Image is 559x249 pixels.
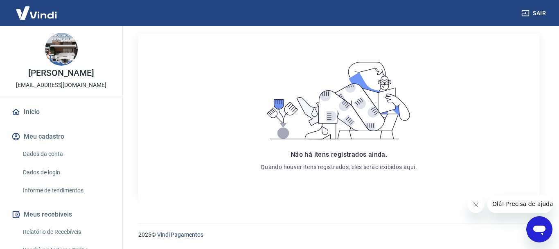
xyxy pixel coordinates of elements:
a: Dados de login [20,164,113,181]
a: Início [10,103,113,121]
a: Relatório de Recebíveis [20,224,113,240]
p: 2025 © [138,231,539,239]
p: Quando houver itens registrados, eles serão exibidos aqui. [261,163,417,171]
iframe: Botão para abrir a janela de mensagens [526,216,552,242]
span: Olá! Precisa de ajuda? [5,6,69,12]
a: Vindi Pagamentos [157,231,203,238]
p: [EMAIL_ADDRESS][DOMAIN_NAME] [16,81,106,89]
iframe: Fechar mensagem [468,196,484,213]
a: Informe de rendimentos [20,182,113,199]
p: [PERSON_NAME] [28,69,94,78]
button: Sair [520,6,549,21]
button: Meus recebíveis [10,206,113,224]
img: 41bab2db-d24a-4fd4-b283-13ea01fba5b8.jpeg [45,33,78,66]
span: Não há itens registrados ainda. [291,151,387,158]
a: Dados da conta [20,146,113,162]
img: Vindi [10,0,63,25]
button: Meu cadastro [10,128,113,146]
iframe: Mensagem da empresa [487,195,552,213]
